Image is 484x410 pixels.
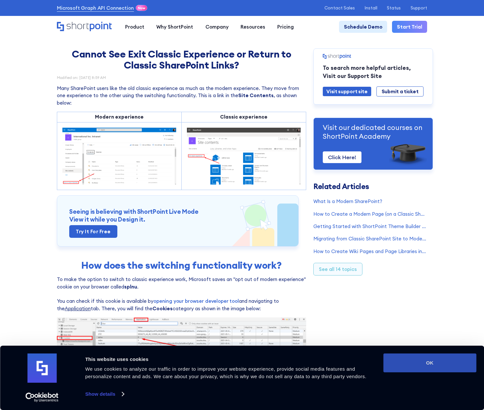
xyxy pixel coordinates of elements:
a: Resources [234,21,271,33]
strong: splnu [124,284,137,290]
h1: Cannot See Exit Classic Experience or Return to Classic SharePoint Links? [59,48,303,71]
strong: Site Contents [238,92,274,98]
p: To make the option to switch to classic experience work, Microsoft saves an "opt out of modern ex... [57,276,306,312]
div: Product [125,23,144,31]
a: Install [365,6,377,10]
a: Pricing [271,21,300,33]
a: Contact Sales [324,6,355,10]
div: Resources [241,23,265,31]
a: opening your browser developer tool [153,298,239,304]
a: Show details [85,389,124,399]
a: Click Here! [323,151,361,163]
a: Microsoft Graph API Connection [57,5,134,12]
span: Application [65,305,91,312]
div: Company [205,23,229,31]
img: logo [27,353,57,383]
p: Many SharePoint users like the old classic experience as much as the modern experience. They move... [57,85,306,107]
div: Pricing [277,23,294,31]
a: Visit support site [323,87,371,96]
div: Modified on: [DATE] 8:59 AM [57,76,306,80]
a: See all 14 topics [313,263,362,275]
h2: How does the switching functionality work? [59,260,303,271]
h3: Related Articles [313,183,427,190]
p: Visit our dedicated courses on ShortPoint Academy [323,123,424,141]
a: How to Create a Modern Page (on a Classic SharePoint Site) [313,211,427,218]
a: Migrating from Classic SharePoint Site to Modern SharePoint Site (SharePoint Online) [313,235,427,242]
a: Submit a ticket [376,86,424,96]
h3: Seeing is believing with ShortPoint Live Mode View it while you Design it. [69,208,286,223]
a: Status [387,6,401,10]
p: To search more helpful articles, Visit our Support Site [323,64,424,80]
div: Why ShortPoint [156,23,193,31]
a: What Is a Modern SharePoint? [313,198,427,205]
div: This website uses cookies [85,355,376,363]
a: Try it for free [69,225,117,238]
a: Support [411,6,427,10]
button: OK [383,353,476,372]
a: Schedule Demo [339,21,387,33]
strong: Cookies [152,305,173,312]
span: We use cookies to analyze our traffic in order to improve your website experience, provide social... [85,366,366,379]
a: How to Create Wiki Pages and Page Libraries in SharePoint [313,248,427,255]
a: Company [199,21,234,33]
a: Home [57,22,113,32]
a: Usercentrics Cookiebot - opens in a new window [14,392,71,402]
strong: Classic experience [220,114,268,120]
a: Start Trial [392,21,427,33]
strong: Modern experience [95,114,144,120]
a: Product [119,21,150,33]
a: Getting Started with ShortPoint Theme Builder - Classic SharePoint Sites (Part 1) [313,223,427,230]
a: Why ShortPoint [150,21,199,33]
